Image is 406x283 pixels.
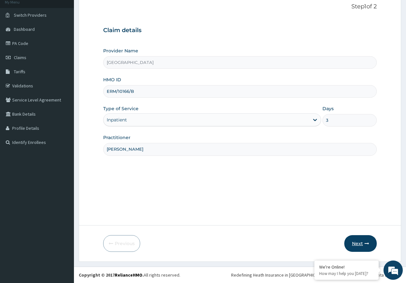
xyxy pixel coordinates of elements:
[103,143,377,155] input: Enter Name
[103,85,377,98] input: Enter HMO ID
[14,26,35,32] span: Dashboard
[14,55,26,60] span: Claims
[103,3,377,10] p: Step 1 of 2
[103,27,377,34] h3: Claim details
[231,272,401,278] div: Redefining Heath Insurance in [GEOGRAPHIC_DATA] using Telemedicine and Data Science!
[37,81,89,146] span: We're online!
[319,271,374,276] p: How may I help you today?
[12,32,26,48] img: d_794563401_company_1708531726252_794563401
[79,272,144,278] strong: Copyright © 2017 .
[103,48,138,54] label: Provider Name
[115,272,142,278] a: RelianceHMO
[319,264,374,270] div: We're Online!
[105,3,121,19] div: Minimize live chat window
[33,36,108,44] div: Chat with us now
[3,175,122,198] textarea: Type your message and hit 'Enter'
[103,105,139,112] label: Type of Service
[14,12,47,18] span: Switch Providers
[107,117,127,123] div: Inpatient
[74,267,406,283] footer: All rights reserved.
[103,76,121,83] label: HMO ID
[103,235,140,252] button: Previous
[103,134,131,141] label: Practitioner
[344,235,377,252] button: Next
[14,69,25,75] span: Tariffs
[322,105,334,112] label: Days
